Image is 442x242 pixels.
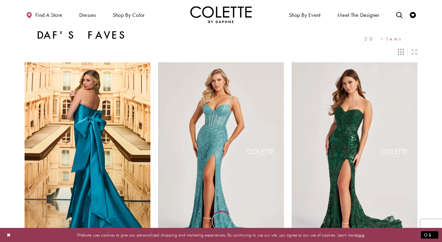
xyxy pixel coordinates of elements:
[337,12,380,18] span: Meet the designer
[395,6,404,23] a: Toggle search
[398,49,404,55] span: Switch layout to 3 columns
[289,12,321,18] span: Shop By Event
[78,6,98,23] span: Dresses
[411,49,417,55] span: Switch layout to 2 columns
[79,12,96,18] span: Dresses
[364,36,405,41] span: 20 items
[35,12,63,18] span: Find a store
[37,29,128,41] h1: Daf's Faves
[111,6,146,23] span: Shop by color
[287,6,322,23] span: Shop By Event
[421,231,438,239] button: Submit Dialog
[21,45,421,59] div: Layout Controls
[25,6,64,23] a: Find a store
[190,6,252,23] a: Visit Home Page
[357,232,364,238] a: here
[336,6,381,23] a: Meet the designer
[190,6,252,23] img: Colette by Daphne
[4,229,14,240] button: Close Dialog
[44,231,398,239] p: Website uses cookies to give you personalized shopping and marketing experiences. By continuing t...
[408,6,417,23] a: Check Wishlist
[113,12,145,18] span: Shop by color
